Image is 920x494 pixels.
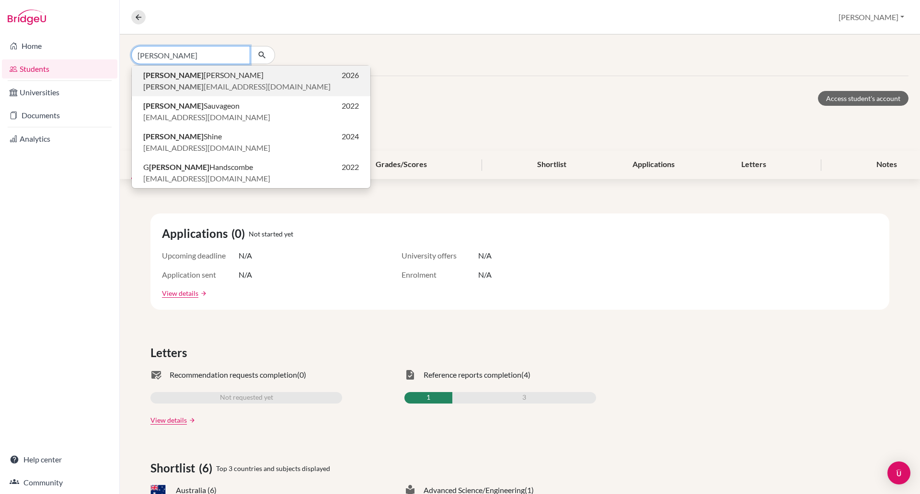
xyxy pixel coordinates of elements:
span: 2024 [342,131,359,142]
a: arrow_forward [187,417,195,424]
span: (0) [297,369,306,381]
div: Grades/Scores [364,151,438,179]
a: Home [2,36,117,56]
span: N/A [478,250,492,261]
a: Analytics [2,129,117,148]
span: N/A [478,269,492,281]
button: G[PERSON_NAME]Handscombe2022[EMAIL_ADDRESS][DOMAIN_NAME] [132,157,370,188]
b: [PERSON_NAME] [143,82,204,91]
span: Top 3 countries and subjects displayed [216,463,330,473]
span: Applications [162,225,231,242]
b: [PERSON_NAME] [149,162,209,171]
span: (4) [521,369,530,381]
span: 2022 [342,161,359,173]
button: [PERSON_NAME][PERSON_NAME]2026[PERSON_NAME][EMAIL_ADDRESS][DOMAIN_NAME] [132,66,370,96]
span: 2022 [342,100,359,112]
a: arrow_forward [198,290,207,297]
span: N/A [239,250,252,261]
span: 3 [522,392,526,404]
span: N/A [239,269,252,281]
a: Help center [2,450,117,469]
b: [PERSON_NAME] [143,132,204,141]
span: mark_email_read [150,369,162,381]
span: [EMAIL_ADDRESS][DOMAIN_NAME] [143,81,331,92]
div: Applications [621,151,686,179]
span: Not requested yet [220,392,273,404]
span: Shine [143,131,222,142]
span: G Handscombe [143,161,253,173]
a: Universities [2,83,117,102]
a: Documents [2,106,117,125]
div: Notes [865,151,908,179]
a: Access student's account [818,91,908,106]
span: Shortlist [150,460,199,477]
a: View details [150,415,187,425]
img: Bridge-U [8,10,46,25]
span: Letters [150,344,191,361]
span: task [404,369,416,381]
span: Application sent [162,269,239,281]
span: [EMAIL_ADDRESS][DOMAIN_NAME] [143,112,270,123]
input: Find student by name... [131,46,250,64]
span: [EMAIL_ADDRESS][DOMAIN_NAME] [143,142,270,154]
button: [PERSON_NAME]Shine2024[EMAIL_ADDRESS][DOMAIN_NAME] [132,127,370,157]
a: Students [2,59,117,79]
div: Shortlist [526,151,578,179]
span: Reference reports completion [424,369,521,381]
span: [PERSON_NAME] [143,69,264,81]
span: 1 [426,392,430,404]
b: [PERSON_NAME] [143,70,204,79]
span: University offers [402,250,478,261]
span: Enrolment [402,269,478,281]
span: (6) [199,460,216,477]
button: [PERSON_NAME]Sauvageon2022[EMAIL_ADDRESS][DOMAIN_NAME] [132,96,370,127]
span: Sauvageon [143,100,240,112]
span: Recommendation requests completion [170,369,297,381]
div: Open Intercom Messenger [887,461,910,484]
b: [PERSON_NAME] [143,101,204,110]
a: View details [162,288,198,298]
div: Letters [730,151,778,179]
span: 2026 [342,69,359,81]
span: [EMAIL_ADDRESS][DOMAIN_NAME] [143,173,270,184]
span: (0) [231,225,249,242]
span: Not started yet [249,229,293,239]
button: [PERSON_NAME] [834,8,908,26]
span: Upcoming deadline [162,250,239,261]
a: Community [2,473,117,492]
